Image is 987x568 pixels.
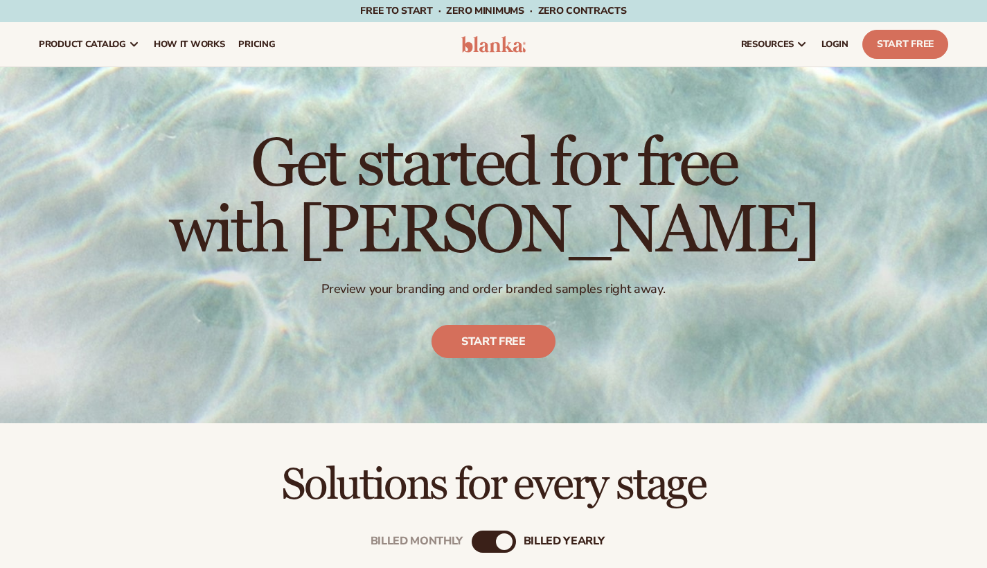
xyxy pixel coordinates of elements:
[862,30,948,59] a: Start Free
[154,39,225,50] span: How It Works
[432,326,555,359] a: Start free
[39,462,948,508] h2: Solutions for every stage
[238,39,275,50] span: pricing
[231,22,282,66] a: pricing
[371,535,463,548] div: Billed Monthly
[741,39,794,50] span: resources
[169,281,818,297] p: Preview your branding and order branded samples right away.
[147,22,232,66] a: How It Works
[815,22,855,66] a: LOGIN
[169,132,818,265] h1: Get started for free with [PERSON_NAME]
[524,535,605,548] div: billed Yearly
[360,4,626,17] span: Free to start · ZERO minimums · ZERO contracts
[32,22,147,66] a: product catalog
[821,39,848,50] span: LOGIN
[39,39,126,50] span: product catalog
[734,22,815,66] a: resources
[461,36,526,53] img: logo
